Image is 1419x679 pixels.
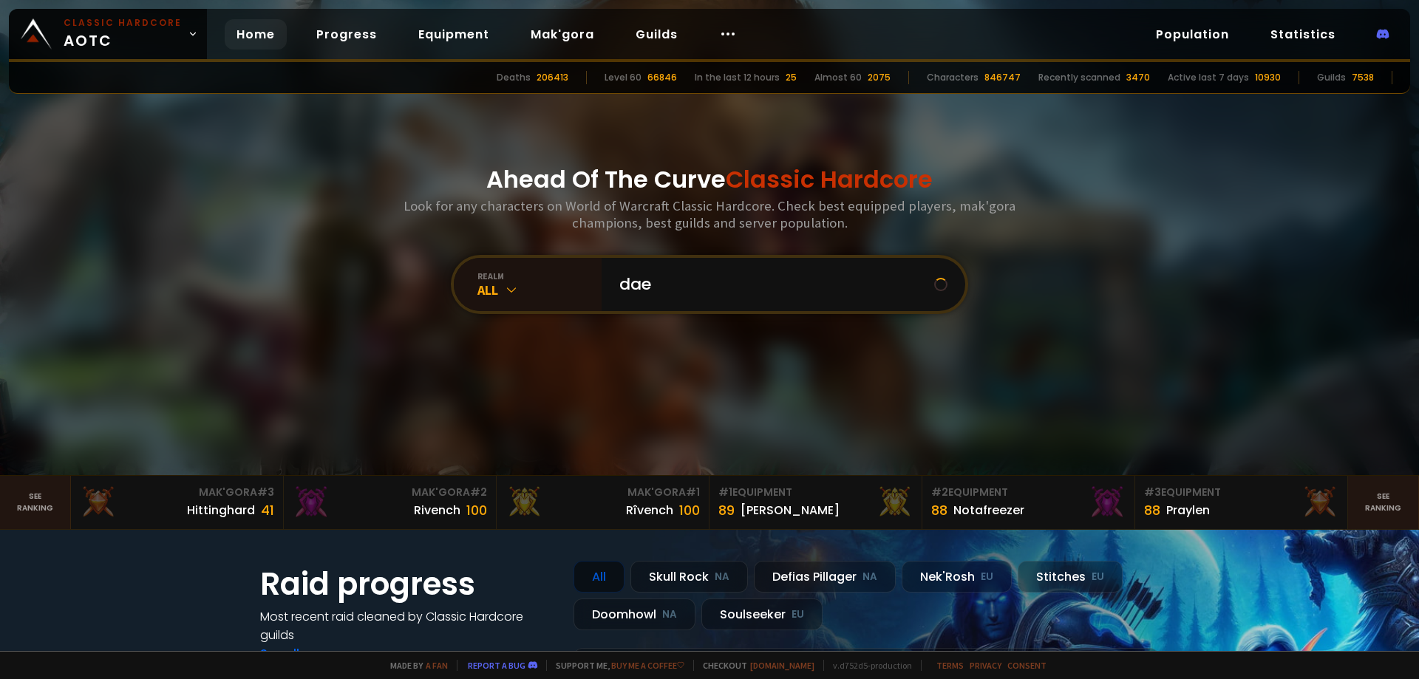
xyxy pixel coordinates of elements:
[414,501,460,519] div: Rivench
[80,485,274,500] div: Mak'Gora
[519,19,606,50] a: Mak'gora
[1135,476,1348,529] a: #3Equipment88Praylen
[1255,71,1281,84] div: 10930
[981,570,993,584] small: EU
[718,485,913,500] div: Equipment
[931,485,1126,500] div: Equipment
[1168,71,1249,84] div: Active last 7 days
[284,476,497,529] a: Mak'Gora#2Rivench100
[426,660,448,671] a: a fan
[1259,19,1347,50] a: Statistics
[486,162,933,197] h1: Ahead Of The Curve
[64,16,182,30] small: Classic Hardcore
[984,71,1021,84] div: 846747
[477,282,602,298] div: All
[1038,71,1120,84] div: Recently scanned
[293,485,487,500] div: Mak'Gora
[610,258,934,311] input: Search a character...
[1317,71,1346,84] div: Guilds
[1348,476,1419,529] a: Seeranking
[868,71,891,84] div: 2075
[726,163,933,196] span: Classic Hardcore
[754,561,896,593] div: Defias Pillager
[406,19,501,50] a: Equipment
[922,476,1135,529] a: #2Equipment88Notafreezer
[260,607,556,644] h4: Most recent raid cleaned by Classic Hardcore guilds
[225,19,287,50] a: Home
[260,645,356,662] a: See all progress
[686,485,700,499] span: # 1
[679,500,700,520] div: 100
[304,19,389,50] a: Progress
[814,71,862,84] div: Almost 60
[1144,19,1241,50] a: Population
[611,660,684,671] a: Buy me a coffee
[862,570,877,584] small: NA
[953,501,1024,519] div: Notafreezer
[1126,71,1150,84] div: 3470
[715,570,729,584] small: NA
[187,501,255,519] div: Hittinghard
[1018,561,1123,593] div: Stitches
[574,598,695,630] div: Doomhowl
[1352,71,1374,84] div: 7538
[936,660,964,671] a: Terms
[261,500,274,520] div: 41
[546,660,684,671] span: Support me,
[398,197,1021,231] h3: Look for any characters on World of Warcraft Classic Hardcore. Check best equipped players, mak'g...
[1144,500,1160,520] div: 88
[718,500,735,520] div: 89
[750,660,814,671] a: [DOMAIN_NAME]
[695,71,780,84] div: In the last 12 hours
[9,9,207,59] a: Classic HardcoreAOTC
[970,660,1001,671] a: Privacy
[1144,485,1161,499] span: # 3
[468,660,525,671] a: Report a bug
[709,476,922,529] a: #1Equipment89[PERSON_NAME]
[1166,501,1210,519] div: Praylen
[506,485,700,500] div: Mak'Gora
[497,71,531,84] div: Deaths
[624,19,690,50] a: Guilds
[477,270,602,282] div: realm
[786,71,797,84] div: 25
[71,476,284,529] a: Mak'Gora#3Hittinghard41
[381,660,448,671] span: Made by
[902,561,1012,593] div: Nek'Rosh
[792,607,804,622] small: EU
[260,561,556,607] h1: Raid progress
[741,501,840,519] div: [PERSON_NAME]
[605,71,642,84] div: Level 60
[626,501,673,519] div: Rîvench
[1144,485,1338,500] div: Equipment
[701,598,823,630] div: Soulseeker
[1092,570,1104,584] small: EU
[693,660,814,671] span: Checkout
[497,476,709,529] a: Mak'Gora#1Rîvench100
[574,561,625,593] div: All
[470,485,487,499] span: # 2
[466,500,487,520] div: 100
[647,71,677,84] div: 66846
[931,500,947,520] div: 88
[1007,660,1047,671] a: Consent
[823,660,912,671] span: v. d752d5 - production
[662,607,677,622] small: NA
[630,561,748,593] div: Skull Rock
[537,71,568,84] div: 206413
[718,485,732,499] span: # 1
[64,16,182,52] span: AOTC
[257,485,274,499] span: # 3
[927,71,979,84] div: Characters
[931,485,948,499] span: # 2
